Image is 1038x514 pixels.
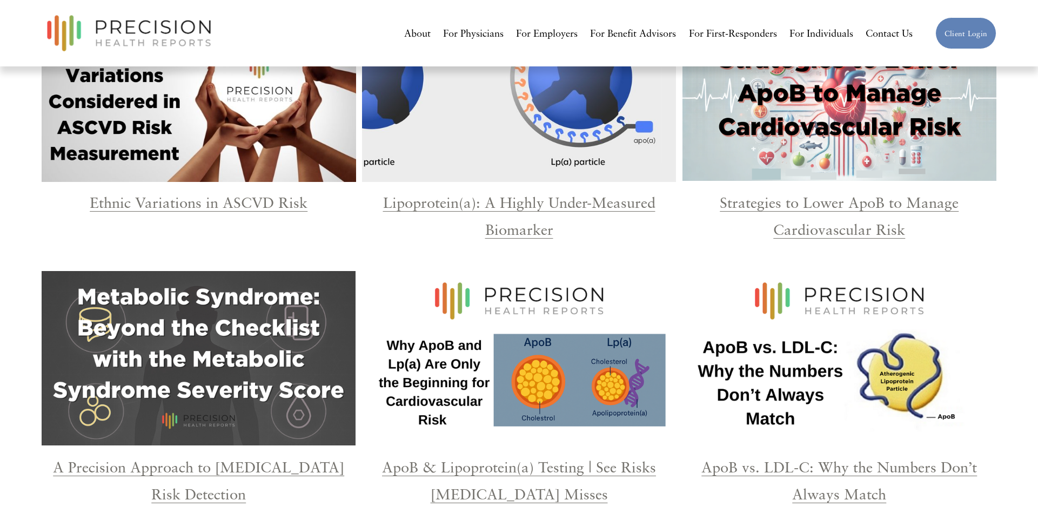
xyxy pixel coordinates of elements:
[689,23,777,43] a: For First-Responders
[516,23,578,43] a: For Employers
[90,193,307,211] a: Ethnic Variations in ASCVD Risk
[382,458,656,503] a: ApoB & Lipoprotein(a) Testing | See Risks [MEDICAL_DATA] Misses
[53,458,344,503] a: A Precision Approach to [MEDICAL_DATA] Risk Detection
[935,17,996,50] a: Client Login
[42,10,217,56] img: Precision Health Reports
[984,462,1038,514] iframe: Chat Widget
[789,23,853,43] a: For Individuals
[404,23,431,43] a: About
[701,458,977,503] a: ApoB vs. LDL-C: Why the Numbers Don’t Always Match
[720,193,959,238] a: Strategies to Lower ApoB to Manage Cardiovascular Risk
[866,23,913,43] a: Contact Us
[383,193,655,238] a: Lipoprotein(a): A Highly Under-Measured Biomarker
[443,23,504,43] a: For Physicians
[590,23,676,43] a: For Benefit Advisors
